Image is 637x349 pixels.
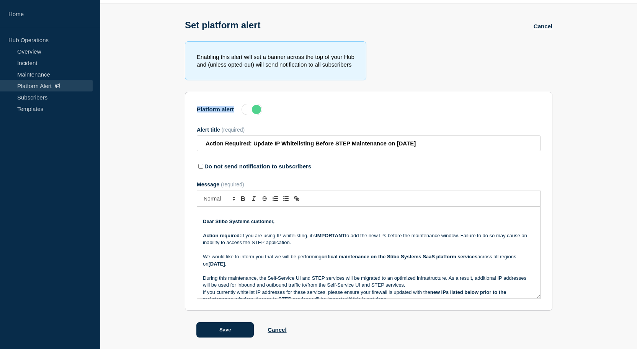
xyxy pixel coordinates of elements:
span: (required) [221,127,245,133]
button: Toggle bulleted list [281,194,291,203]
div: Message [197,207,540,298]
p: If you are using IP whitelisting, it’s to add the new IPs before the maintenance window. Failure ... [203,232,534,246]
button: Toggle ordered list [270,194,281,203]
div: Enabling this alert will set a banner across the top of your Hub and (unless opted-out) will send... [185,41,366,80]
strong: Action required: [203,233,241,238]
strong: [DATE] [208,261,225,267]
input: Do not send notification to subscribers [198,164,203,169]
label: Do not send notification to subscribers [204,163,311,170]
p: We would like to inform you that we will be performing across all regions on . [203,253,534,267]
button: Toggle strikethrough text [259,194,270,203]
button: Toggle link [291,194,302,203]
h1: Set platform alert [185,20,260,31]
div: Message [197,181,541,188]
strong: Dear Stibo Systems customer, [203,219,274,224]
a: Cancel [268,326,286,333]
strong: critical maintenance on the Stibo Systems SaaS platform services [322,254,478,259]
p: If you currently whitelist IP addresses for these services, please ensure your firewall is update... [203,289,534,303]
div: Alert title [197,127,541,133]
label: Platform alert [197,106,234,113]
button: Toggle italic text [248,194,259,203]
button: Save [196,322,254,338]
strong: IMPORTANT [316,233,345,238]
a: Cancel [534,23,552,29]
p: During this maintenance, the Self-Service UI and STEP services will be migrated to an optimized i... [203,275,534,289]
button: Toggle bold text [238,194,248,203]
input: Alert title [197,135,541,151]
span: (required) [221,181,244,188]
span: Font size [200,194,238,203]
